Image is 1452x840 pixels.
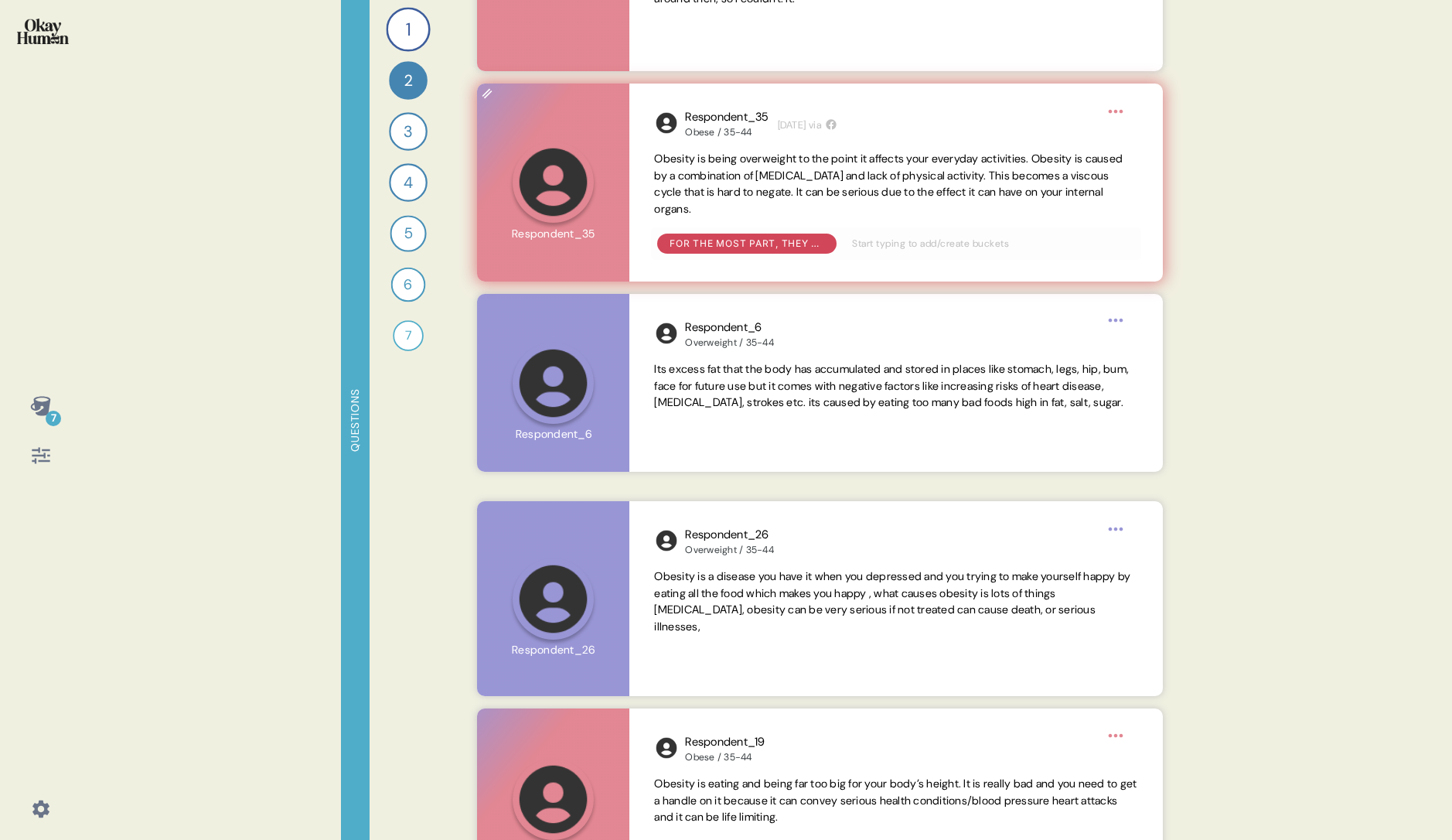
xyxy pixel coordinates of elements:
div: 2 [389,61,428,100]
div: 4 [389,163,428,202]
span: via [809,118,822,133]
div: Respondent_26 [685,526,774,544]
span: Obesity is being overweight to the point it affects your everyday activities. Obesity is caused b... [654,152,1123,216]
div: Obese / 35-44 [685,751,765,763]
div: Respondent_19 [685,733,765,751]
div: 3 [389,112,428,151]
img: l1ibTKarBSWXLOhlfT5LxFP+OttMJpPJZDKZTCbz9PgHEggSPYjZSwEAAAAASUVORK5CYII= [654,736,679,760]
div: 7 [46,411,61,426]
div: For the most part, they explain obesity in simplistic terms emphasizing personal responsibility: ... [670,237,824,251]
span: Obesity is eating and being far too big for your body’s height. It is really bad and you need to ... [654,777,1137,825]
span: Its excess fat that the body has accumulated and stored in places like stomach, legs, hip, bum, f... [654,362,1129,410]
div: Obese / 35-44 [685,126,768,138]
img: l1ibTKarBSWXLOhlfT5LxFP+OttMJpPJZDKZTCbz9PgHEggSPYjZSwEAAAAASUVORK5CYII= [654,321,679,346]
input: Start typing to add/create buckets [843,235,1134,252]
div: Overweight / 35-44 [685,336,774,349]
div: 1 [386,7,430,51]
div: Overweight / 35-44 [685,544,774,556]
img: l1ibTKarBSWXLOhlfT5LxFP+OttMJpPJZDKZTCbz9PgHEggSPYjZSwEAAAAASUVORK5CYII= [654,528,679,553]
div: 6 [391,268,426,302]
span: Obesity is a disease you have it when you depressed and you trying to make yourself happy by eati... [654,569,1130,633]
div: Respondent_6 [685,319,774,336]
div: Respondent_35 [685,108,768,126]
time: [DATE] [778,118,806,133]
div: 5 [390,215,426,251]
div: 7 [393,320,424,351]
img: l1ibTKarBSWXLOhlfT5LxFP+OttMJpPJZDKZTCbz9PgHEggSPYjZSwEAAAAASUVORK5CYII= [654,111,679,135]
img: okayhuman.3b1b6348.png [17,19,69,44]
